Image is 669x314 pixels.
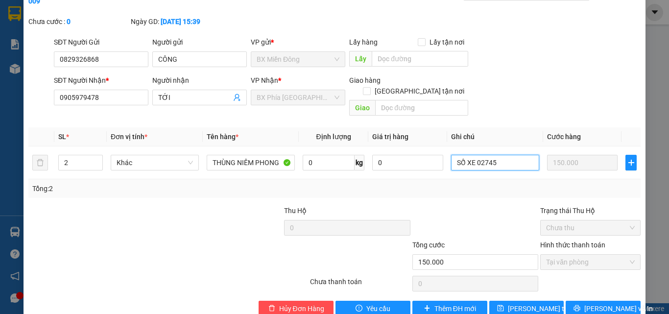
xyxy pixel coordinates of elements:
[412,241,445,249] span: Tổng cước
[67,18,71,25] b: 0
[152,37,247,48] div: Người gửi
[547,155,618,170] input: 0
[546,220,635,235] span: Chưa thu
[58,133,66,141] span: SL
[257,90,339,105] span: BX Phía Bắc Nha Trang
[54,37,148,48] div: SĐT Người Gửi
[540,205,641,216] div: Trạng thái Thu Hộ
[424,305,430,313] span: plus
[5,54,51,72] b: 339 Đinh Bộ Lĩnh, P26
[573,305,580,313] span: printer
[426,37,468,48] span: Lấy tận nơi
[447,127,543,146] th: Ghi chú
[111,133,147,141] span: Đơn vị tính
[626,159,636,167] span: plus
[257,52,339,67] span: BX Miền Đông
[161,18,200,25] b: [DATE] 15:39
[356,305,362,313] span: exclamation-circle
[355,155,364,170] span: kg
[32,183,259,194] div: Tổng: 2
[207,155,295,170] input: VD: Bàn, Ghế
[5,5,142,24] li: Cúc Tùng
[152,75,247,86] div: Người nhận
[540,241,605,249] label: Hình thức thanh toán
[131,16,231,27] div: Ngày GD:
[547,133,581,141] span: Cước hàng
[117,155,193,170] span: Khác
[508,303,586,314] span: [PERSON_NAME] thay đổi
[284,207,307,215] span: Thu Hộ
[497,305,504,313] span: save
[372,133,408,141] span: Giá trị hàng
[279,303,324,314] span: Hủy Đơn Hàng
[625,155,637,170] button: plus
[251,37,345,48] div: VP gửi
[366,303,390,314] span: Yêu cầu
[309,276,411,293] div: Chưa thanh toán
[54,75,148,86] div: SĐT Người Nhận
[233,94,241,101] span: user-add
[349,38,378,46] span: Lấy hàng
[268,305,275,313] span: delete
[371,86,468,97] span: [GEOGRAPHIC_DATA] tận nơi
[349,100,375,116] span: Giao
[316,133,351,141] span: Định lượng
[68,42,130,52] li: VP ĐL Ninh Diêm
[5,54,12,61] span: environment
[372,51,468,67] input: Dọc đường
[68,65,128,105] b: [GEOGRAPHIC_DATA], [GEOGRAPHIC_DATA]
[375,100,468,116] input: Dọc đường
[584,303,653,314] span: [PERSON_NAME] và In
[28,16,129,27] div: Chưa cước :
[32,155,48,170] button: delete
[207,133,239,141] span: Tên hàng
[5,42,68,52] li: VP BX Miền Đông
[349,51,372,67] span: Lấy
[251,76,278,84] span: VP Nhận
[434,303,476,314] span: Thêm ĐH mới
[68,54,74,61] span: environment
[349,76,381,84] span: Giao hàng
[451,155,539,170] input: Ghi Chú
[546,255,635,269] span: Tại văn phòng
